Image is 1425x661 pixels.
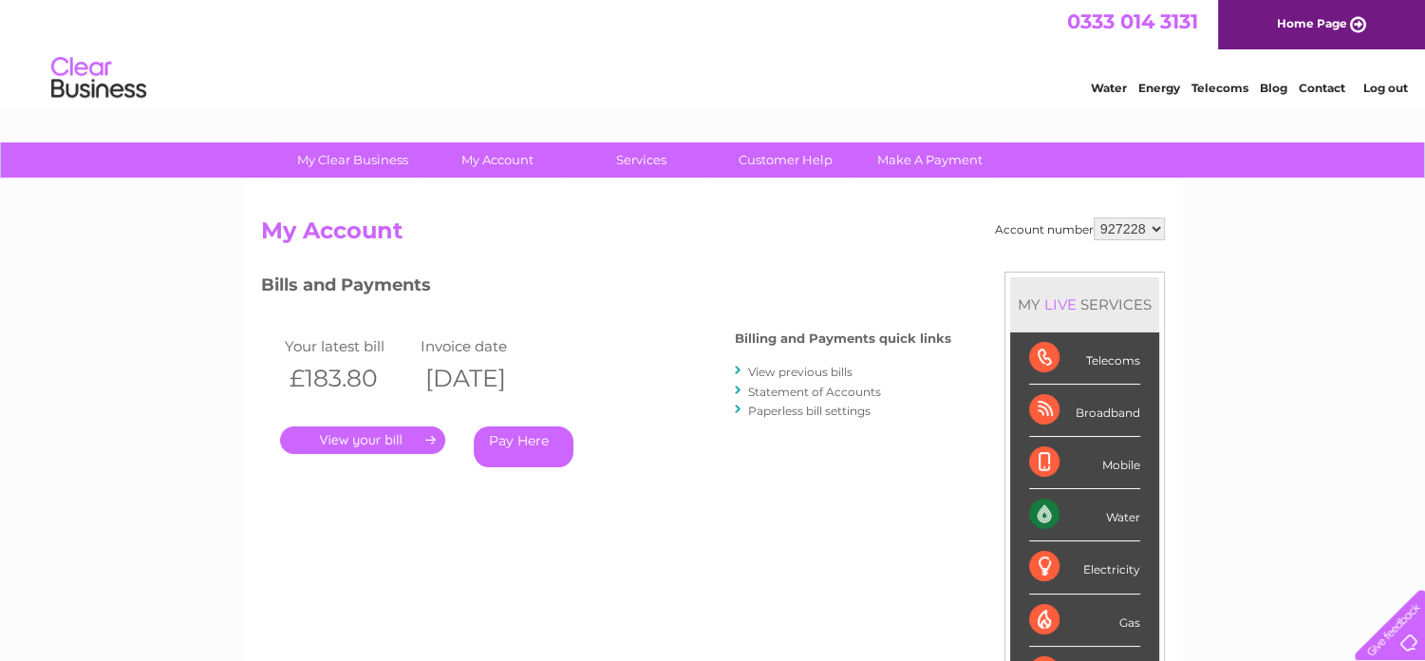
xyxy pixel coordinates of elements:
div: Clear Business is a trading name of Verastar Limited (registered in [GEOGRAPHIC_DATA] No. 3667643... [265,10,1162,92]
td: Your latest bill [280,333,417,359]
div: Mobile [1029,437,1140,489]
a: Pay Here [474,426,573,467]
div: LIVE [1041,295,1080,313]
h2: My Account [261,217,1165,254]
a: Energy [1138,81,1180,95]
a: 0333 014 3131 [1067,9,1198,33]
a: My Clear Business [274,142,431,178]
div: MY SERVICES [1010,277,1159,331]
a: Customer Help [707,142,864,178]
div: Account number [995,217,1165,240]
div: Telecoms [1029,332,1140,385]
th: [DATE] [416,359,553,398]
a: Contact [1299,81,1345,95]
h3: Bills and Payments [261,272,951,305]
h4: Billing and Payments quick links [735,331,951,346]
img: logo.png [50,49,147,107]
a: Water [1091,81,1127,95]
td: Invoice date [416,333,553,359]
a: My Account [419,142,575,178]
a: Paperless bill settings [748,404,871,418]
a: Log out [1362,81,1407,95]
div: Broadband [1029,385,1140,437]
a: . [280,426,445,454]
th: £183.80 [280,359,417,398]
a: Telecoms [1191,81,1248,95]
a: Statement of Accounts [748,385,881,399]
div: Water [1029,489,1140,541]
div: Gas [1029,595,1140,647]
a: Make A Payment [852,142,1008,178]
a: View previous bills [748,365,853,379]
a: Blog [1260,81,1287,95]
div: Electricity [1029,541,1140,594]
a: Services [563,142,720,178]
